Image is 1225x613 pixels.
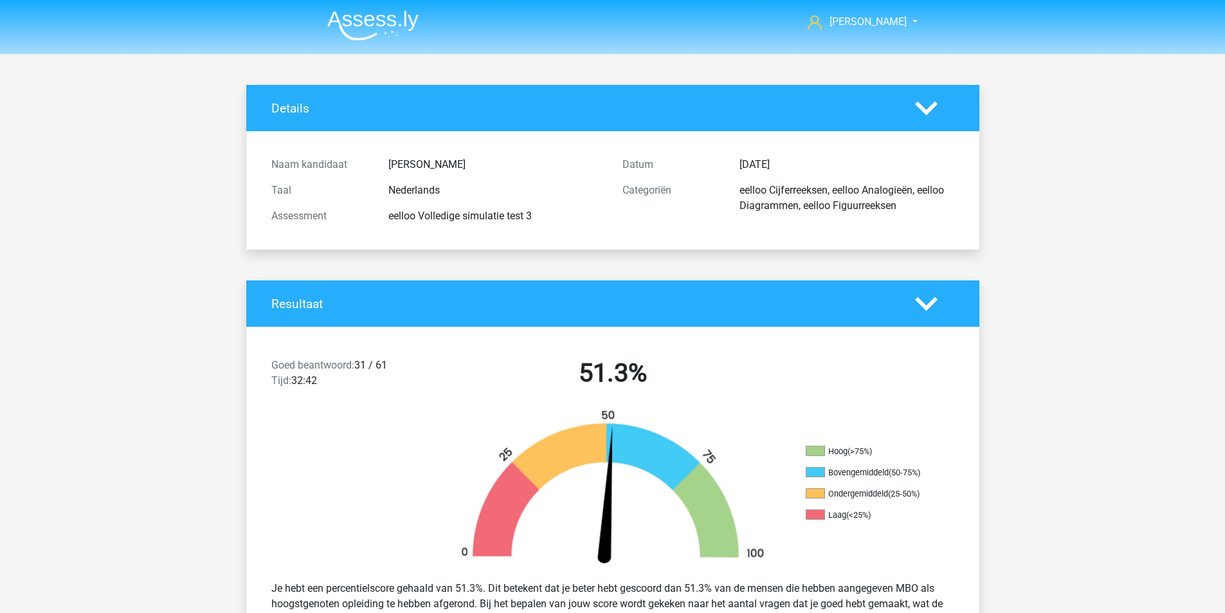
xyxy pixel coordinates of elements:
[730,157,964,172] div: [DATE]
[271,297,896,311] h4: Resultaat
[830,15,907,28] span: [PERSON_NAME]
[271,359,354,371] span: Goed beantwoord:
[613,157,730,172] div: Datum
[806,446,934,457] li: Hoog
[379,157,613,172] div: [PERSON_NAME]
[806,488,934,500] li: Ondergemiddeld
[848,446,872,456] div: (>75%)
[613,183,730,214] div: Categoriën
[447,358,779,389] h2: 51.3%
[262,358,437,394] div: 31 / 61 32:42
[439,409,786,571] img: 51.1dc973a8d8a8.png
[803,14,908,30] a: [PERSON_NAME]
[379,183,613,198] div: Nederlands
[379,208,613,224] div: eelloo Volledige simulatie test 3
[888,489,920,499] div: (25-50%)
[262,183,379,198] div: Taal
[262,208,379,224] div: Assessment
[730,183,964,214] div: eelloo Cijferreeksen, eelloo Analogieën, eelloo Diagrammen, eelloo Figuurreeksen
[889,468,920,477] div: (50-75%)
[806,509,934,521] li: Laag
[806,467,934,479] li: Bovengemiddeld
[271,101,896,116] h4: Details
[327,10,419,41] img: Assessly
[271,374,291,387] span: Tijd:
[262,157,379,172] div: Naam kandidaat
[846,510,871,520] div: (<25%)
